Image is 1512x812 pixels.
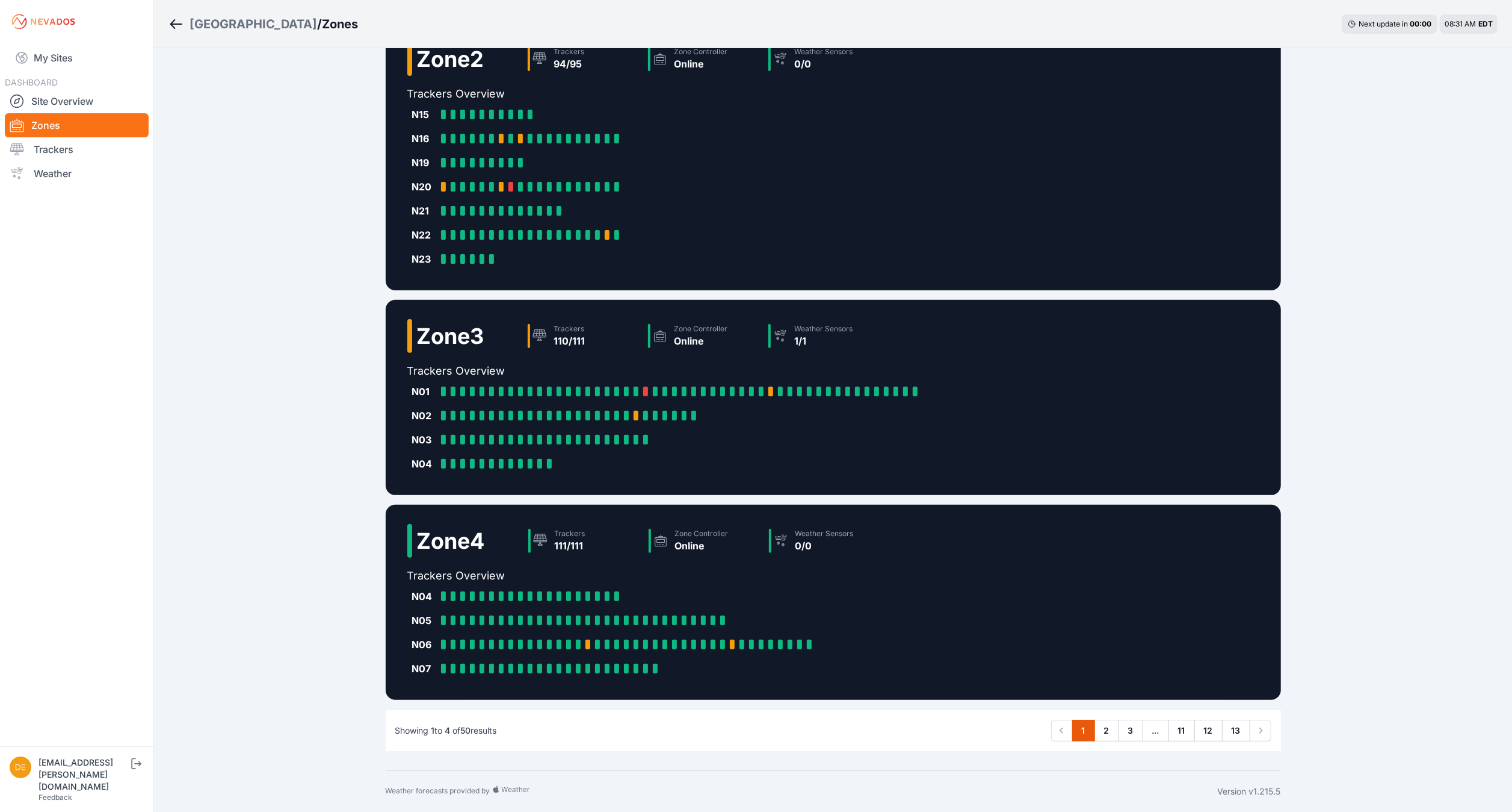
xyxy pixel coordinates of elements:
[554,334,585,348] div: 110/111
[674,57,728,71] div: Online
[1072,720,1095,742] a: 1
[412,613,436,628] div: N05
[1168,720,1195,742] a: 11
[5,43,149,72] a: My Sites
[555,529,585,539] div: Trackers
[764,319,884,353] a: Weather Sensors1/1
[407,363,927,379] h2: Trackers Overview
[412,155,436,170] div: N19
[554,324,585,334] div: Trackers
[674,334,728,348] div: Online
[1478,19,1493,28] span: EDT
[674,47,728,57] div: Zone Controller
[554,57,585,71] div: 94/95
[322,16,358,33] h3: Zones
[461,725,471,735] span: 50
[1222,720,1250,742] a: 13
[1359,19,1408,28] span: Next update in
[190,16,317,33] a: [GEOGRAPHIC_DATA]
[795,539,854,553] div: 0/0
[795,47,853,57] div: Weather Sensors
[395,725,497,737] p: Showing to of results
[5,161,149,186] a: Weather
[674,324,728,334] div: Zone Controller
[5,89,149,113] a: Site Overview
[1194,720,1223,742] a: 12
[39,793,72,802] a: Feedback
[412,180,436,194] div: N20
[417,529,485,553] h2: Zone 4
[795,334,853,348] div: 1/1
[1143,720,1169,742] span: ...
[445,725,451,735] span: 4
[386,785,1218,798] div: Weather forecasts provided by
[412,204,436,218] div: N21
[795,57,853,71] div: 0/0
[523,524,644,558] a: Trackers111/111
[412,457,436,471] div: N04
[412,408,436,423] div: N02
[417,47,484,71] h2: Zone 2
[675,539,729,553] div: Online
[168,8,358,40] nav: Breadcrumb
[523,319,643,353] a: Trackers110/111
[1218,785,1281,798] div: Version v1.215.5
[523,42,643,76] a: Trackers94/95
[407,86,884,102] h2: Trackers Overview
[417,324,484,348] h2: Zone 3
[10,757,31,778] img: devin.martin@nevados.solar
[317,16,322,33] span: /
[10,12,77,31] img: Nevados
[1119,720,1143,742] a: 3
[764,524,884,558] a: Weather Sensors0/0
[412,661,436,676] div: N07
[39,757,129,793] div: [EMAIL_ADDRESS][PERSON_NAME][DOMAIN_NAME]
[554,47,585,57] div: Trackers
[795,324,853,334] div: Weather Sensors
[412,433,436,447] div: N03
[5,113,149,137] a: Zones
[412,228,436,242] div: N22
[5,137,149,161] a: Trackers
[675,529,729,539] div: Zone Controller
[764,42,884,76] a: Weather Sensors0/0
[412,252,436,266] div: N23
[1094,720,1119,742] a: 2
[1445,19,1476,28] span: 08:31 AM
[1410,19,1431,29] div: 00 : 00
[407,567,884,584] h2: Trackers Overview
[412,637,436,652] div: N06
[555,539,585,553] div: 111/111
[412,384,436,399] div: N01
[431,725,435,735] span: 1
[5,77,58,87] span: DASHBOARD
[412,107,436,122] div: N15
[795,529,854,539] div: Weather Sensors
[412,589,436,604] div: N04
[412,131,436,146] div: N16
[1051,720,1271,742] nav: Pagination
